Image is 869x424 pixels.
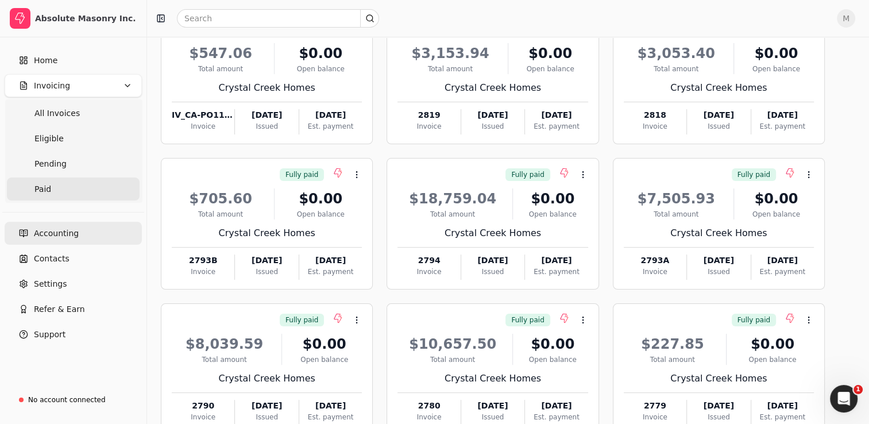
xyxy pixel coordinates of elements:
div: Issued [687,412,750,422]
div: Crystal Creek Homes [624,372,814,386]
div: [DATE] [235,255,298,267]
div: Issued [687,267,750,277]
span: Fully paid [285,169,318,180]
a: Home [5,49,142,72]
span: Fully paid [511,169,544,180]
span: All Invoices [34,107,80,120]
div: Invoice [397,267,460,277]
div: [DATE] [235,400,298,412]
span: Paid [34,183,51,195]
div: Est. payment [299,267,362,277]
span: Fully paid [737,169,770,180]
div: Issued [461,267,524,277]
a: All Invoices [7,102,140,125]
div: $3,053.40 [624,43,729,64]
button: M [837,9,855,28]
div: Total amount [624,354,721,365]
div: Invoice [172,121,234,132]
div: Crystal Creek Homes [624,226,814,240]
span: Fully paid [511,315,544,325]
div: $0.00 [279,43,362,64]
div: Issued [235,412,298,422]
div: Total amount [624,209,729,219]
div: $0.00 [731,334,814,354]
a: Accounting [5,222,142,245]
div: Issued [687,121,750,132]
div: [DATE] [751,400,814,412]
span: Refer & Earn [34,303,85,315]
div: Invoice [624,412,686,422]
div: Est. payment [525,412,588,422]
span: Settings [34,278,67,290]
div: Total amount [624,64,729,74]
div: Open balance [279,64,362,74]
span: Invoicing [34,80,70,92]
div: $0.00 [739,43,814,64]
div: $0.00 [517,188,588,209]
div: Total amount [397,354,508,365]
div: $0.00 [279,188,362,209]
div: $10,657.50 [397,334,508,354]
div: Est. payment [751,121,814,132]
div: Total amount [172,209,269,219]
div: 2779 [624,400,686,412]
div: Crystal Creek Homes [172,372,362,386]
a: Settings [5,272,142,295]
a: Paid [7,178,140,201]
input: Search [177,9,379,28]
div: 2790 [172,400,234,412]
div: $0.00 [513,43,588,64]
span: 1 [853,385,863,394]
div: [DATE] [687,109,750,121]
div: [DATE] [687,400,750,412]
div: Crystal Creek Homes [172,81,362,95]
div: Est. payment [299,412,362,422]
div: No account connected [28,395,106,405]
div: $0.00 [517,334,588,354]
button: Support [5,323,142,346]
div: Open balance [517,209,588,219]
div: 2793A [624,255,686,267]
div: IV_CA-PO111834_20250602212517781 [172,109,234,121]
div: [DATE] [687,255,750,267]
span: Support [34,329,65,341]
div: $7,505.93 [624,188,729,209]
button: Invoicing [5,74,142,97]
div: Invoice [397,412,460,422]
div: Issued [235,121,298,132]
div: Total amount [397,64,503,74]
div: [DATE] [525,400,588,412]
div: [DATE] [751,109,814,121]
div: [DATE] [525,109,588,121]
div: [DATE] [235,109,298,121]
div: [DATE] [751,255,814,267]
div: $0.00 [739,188,814,209]
div: 2818 [624,109,686,121]
div: Open balance [513,64,588,74]
a: No account connected [5,390,142,410]
div: [DATE] [299,255,362,267]
div: Est. payment [525,121,588,132]
div: Invoice [624,267,686,277]
div: Crystal Creek Homes [624,81,814,95]
div: [DATE] [299,109,362,121]
div: 2794 [397,255,460,267]
div: Issued [235,267,298,277]
div: [DATE] [525,255,588,267]
div: [DATE] [461,400,524,412]
div: $3,153.94 [397,43,503,64]
span: Pending [34,158,67,170]
div: Open balance [731,354,814,365]
div: Est. payment [299,121,362,132]
div: Total amount [172,64,269,74]
div: Issued [461,121,524,132]
span: Fully paid [737,315,770,325]
div: Open balance [517,354,588,365]
div: Absolute Masonry Inc. [35,13,137,24]
div: $8,039.59 [172,334,277,354]
button: Refer & Earn [5,298,142,321]
div: 2819 [397,109,460,121]
div: Open balance [739,64,814,74]
span: Accounting [34,228,79,240]
div: $0.00 [287,334,362,354]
